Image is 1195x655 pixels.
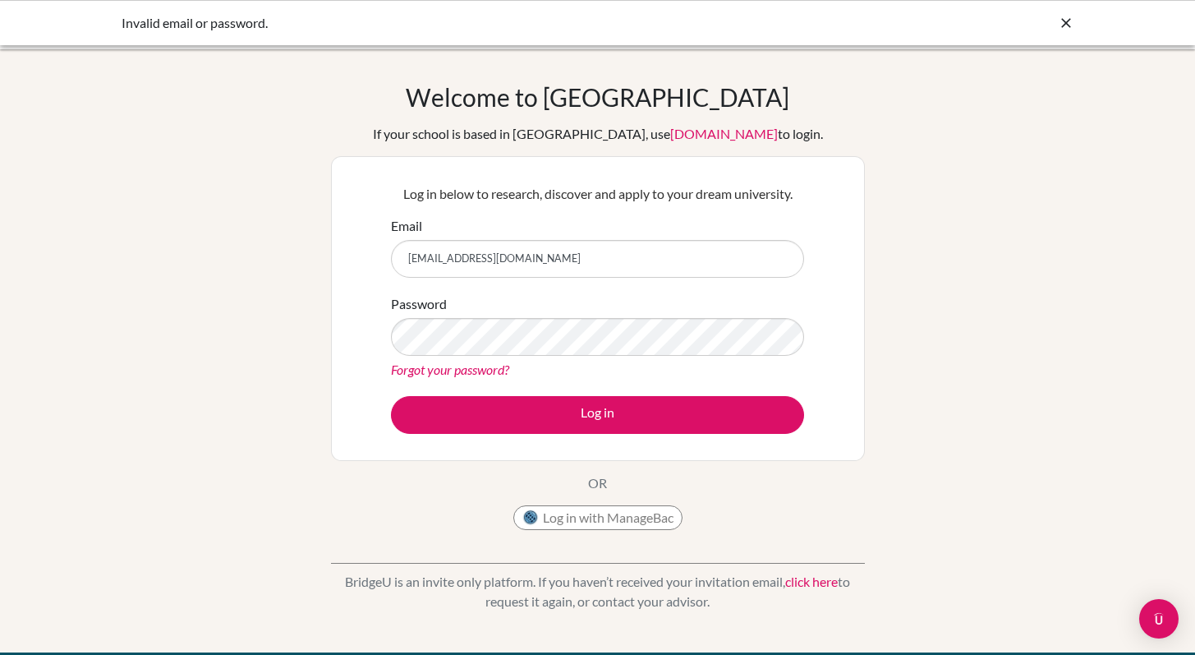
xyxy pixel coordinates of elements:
label: Password [391,294,447,314]
div: If your school is based in [GEOGRAPHIC_DATA], use to login. [373,124,823,144]
a: click here [785,574,838,589]
p: Log in below to research, discover and apply to your dream university. [391,184,804,204]
a: [DOMAIN_NAME] [670,126,778,141]
label: Email [391,216,422,236]
h1: Welcome to [GEOGRAPHIC_DATA] [406,82,789,112]
div: Open Intercom Messenger [1139,599,1179,639]
p: OR [588,473,607,493]
div: Invalid email or password. [122,13,828,33]
button: Log in [391,396,804,434]
p: BridgeU is an invite only platform. If you haven’t received your invitation email, to request it ... [331,572,865,611]
a: Forgot your password? [391,362,509,377]
button: Log in with ManageBac [513,505,683,530]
